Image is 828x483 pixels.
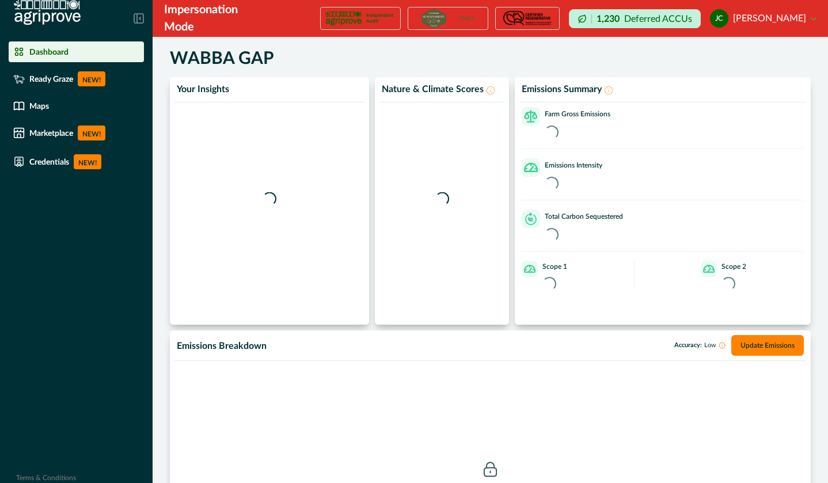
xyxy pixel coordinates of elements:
p: Scope 1 [542,261,567,272]
span: Low [704,342,716,349]
a: Terms & Conditions [16,474,76,481]
a: CredentialsNEW! [9,150,144,174]
p: Ready Graze [29,74,73,83]
img: certification logo [421,9,446,28]
p: Tier 2 [459,16,474,21]
p: NEW! [78,71,105,86]
p: Deferred ACCUs [624,14,692,23]
h5: WABBA GAP [170,48,274,69]
p: Emissions Summary [522,84,602,95]
img: certification logo [325,9,362,28]
p: Accuracy: [674,342,726,349]
button: justin costello[PERSON_NAME] [710,5,816,32]
p: Marketplace [29,128,73,138]
p: Farm Gross Emissions [545,109,610,119]
p: Total Carbon Sequestered [545,211,623,222]
div: Impersonation Mode [164,1,242,36]
a: Dashboard [9,41,144,62]
p: Credentials [29,157,69,166]
p: Your Insights [177,84,229,95]
p: Independent Audit [366,13,396,24]
p: Nature & Climate Scores [382,84,484,95]
p: NEW! [74,154,101,169]
p: 1,230 [597,14,620,24]
p: Emissions Breakdown [177,341,267,352]
a: Ready GrazeNEW! [9,67,144,91]
button: Update Emissions [731,335,804,356]
p: Dashboard [29,47,69,56]
img: certification logo [502,9,553,28]
p: Maps [29,101,49,111]
a: Maps [9,96,144,116]
p: NEW! [78,125,105,140]
p: Emissions Intensity [545,160,602,170]
a: MarketplaceNEW! [9,121,144,145]
p: Scope 2 [721,261,746,272]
